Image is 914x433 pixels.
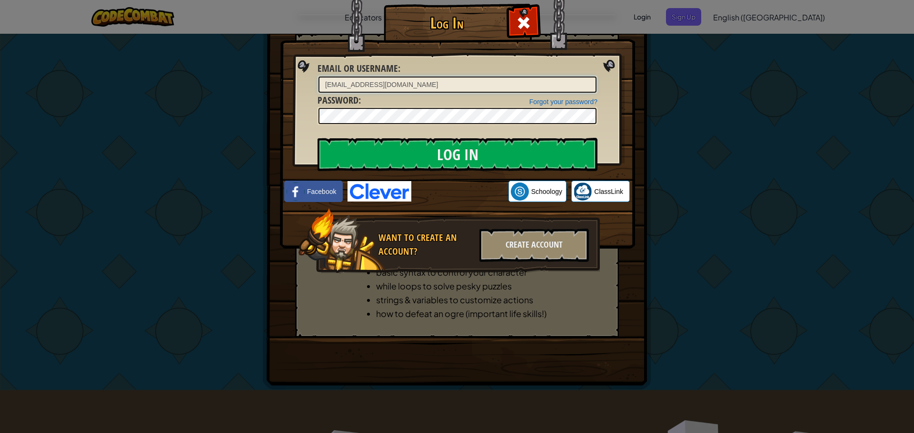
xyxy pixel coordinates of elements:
[307,187,336,196] span: Facebook
[594,187,623,196] span: ClassLink
[318,138,597,171] input: Log In
[574,183,592,201] img: classlink-logo-small.png
[318,62,400,76] label: :
[287,183,305,201] img: facebook_small.png
[348,181,411,202] img: clever-logo-blue.png
[529,98,597,106] a: Forgot your password?
[318,62,398,75] span: Email or Username
[378,231,474,258] div: Want to create an account?
[318,94,361,107] label: :
[479,229,589,262] div: Create Account
[511,183,529,201] img: schoology.png
[318,94,358,106] span: Password
[411,181,508,202] iframe: Sign in with Google Button
[531,187,562,196] span: Schoology
[386,15,507,31] h1: Log In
